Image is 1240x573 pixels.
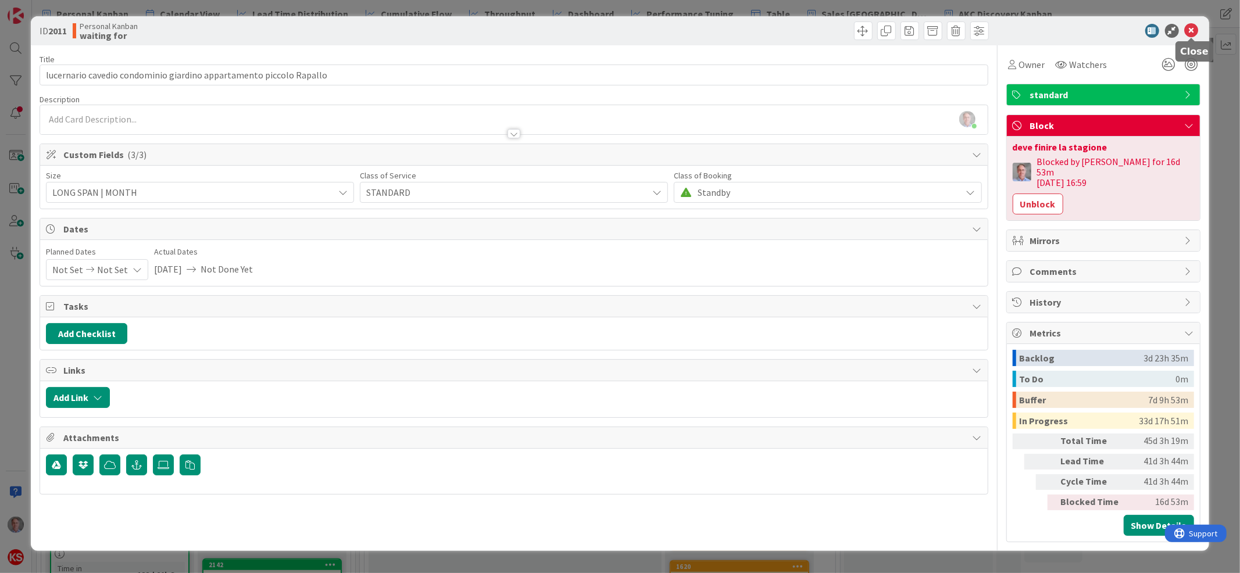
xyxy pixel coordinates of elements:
span: Support [24,2,53,16]
span: Owner [1019,58,1045,71]
button: Add Link [46,387,110,408]
span: ( 3/3 ) [127,149,146,160]
div: Buffer [1020,392,1149,408]
div: 7d 9h 53m [1149,392,1189,408]
div: Class of Service [360,171,668,180]
span: Comments [1030,264,1179,278]
div: Class of Booking [674,171,982,180]
label: Title [40,54,55,65]
span: Standby [698,184,956,200]
span: Custom Fields [63,148,966,162]
span: Not Set [97,260,128,280]
span: Personal Kanban [80,22,138,31]
span: Dates [63,222,966,236]
span: Not Done Yet [201,259,253,279]
div: Blocked by [PERSON_NAME] for 16d 53m [DATE] 16:59 [1037,156,1194,188]
input: type card name here... [40,65,988,85]
div: Blocked Time [1061,495,1125,510]
span: Description [40,94,80,105]
span: Tasks [63,299,966,313]
div: To Do [1020,371,1176,387]
b: waiting for [80,31,138,40]
span: Metrics [1030,326,1179,340]
span: ID [40,24,67,38]
span: standard [1030,88,1179,102]
div: 16d 53m [1130,495,1189,510]
div: deve finire la stagione [1013,142,1194,152]
span: Mirrors [1030,234,1179,248]
div: Cycle Time [1061,474,1125,490]
div: 33d 17h 51m [1139,413,1189,429]
img: 9UdbG9bmAsZFfNcxiAjc88abcXdLiien.jpg [959,111,975,127]
img: MR [1013,163,1031,181]
button: Add Checklist [46,323,127,344]
span: Planned Dates [46,246,148,258]
div: In Progress [1020,413,1139,429]
button: Unblock [1013,194,1063,214]
button: Show Details [1124,515,1194,536]
span: Block [1030,119,1179,132]
span: STANDARD [366,184,642,200]
span: Links [63,363,966,377]
div: 45d 3h 19m [1130,434,1189,449]
div: 41d 3h 44m [1130,474,1189,490]
h5: Close [1180,46,1209,57]
div: Total Time [1061,434,1125,449]
span: History [1030,295,1179,309]
span: Watchers [1070,58,1107,71]
div: 0m [1176,371,1189,387]
span: [DATE] [154,259,182,279]
b: 2011 [48,25,67,37]
div: 41d 3h 44m [1130,454,1189,470]
div: Lead Time [1061,454,1125,470]
span: Attachments [63,431,966,445]
div: 3d 23h 35m [1144,350,1189,366]
div: Size [46,171,354,180]
div: Backlog [1020,350,1144,366]
span: LONG SPAN | MONTH [52,184,328,200]
span: Actual Dates [154,246,253,258]
span: Not Set [52,260,83,280]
